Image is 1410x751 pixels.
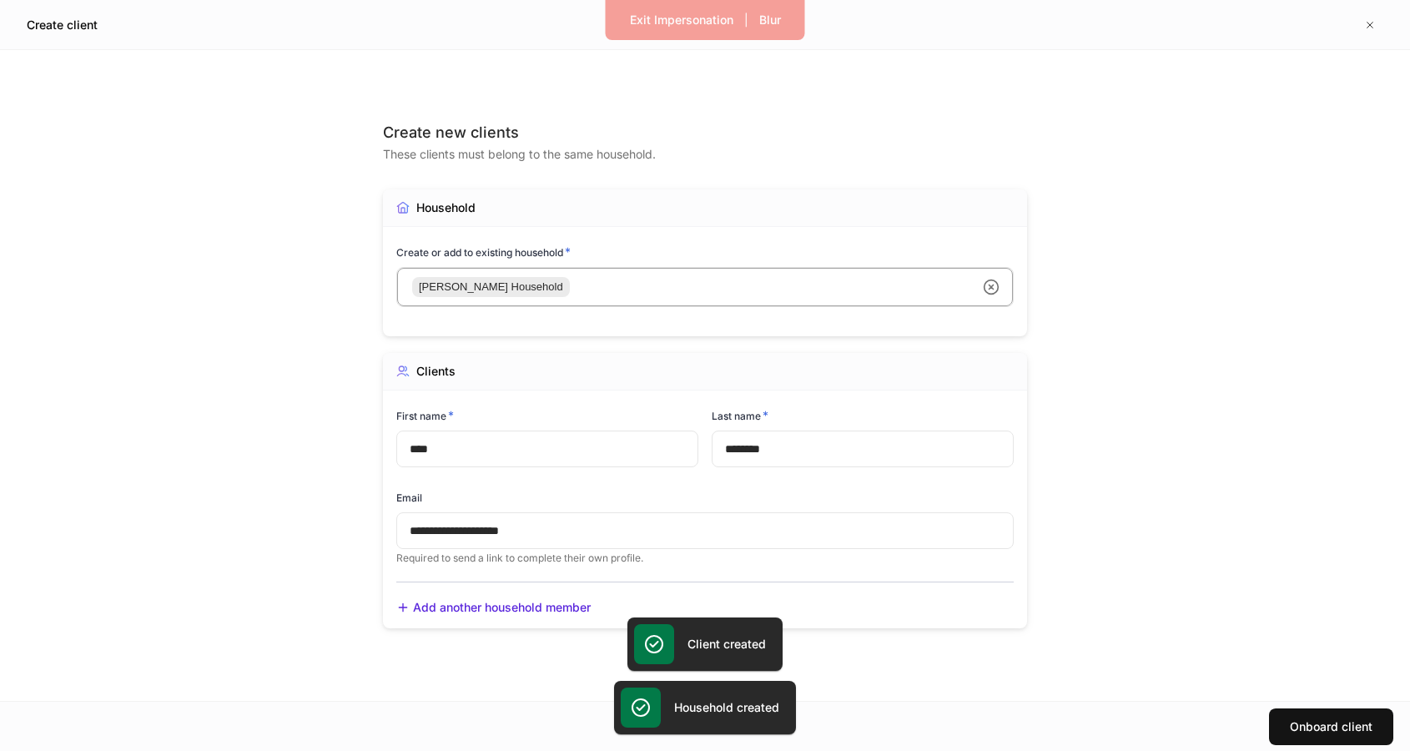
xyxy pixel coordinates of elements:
[396,244,571,260] h6: Create or add to existing household
[1290,718,1372,735] div: Onboard client
[687,636,766,653] h5: Client created
[619,7,744,33] button: Exit Impersonation
[396,552,1014,565] p: Required to send a link to complete their own profile.
[383,143,1027,163] div: These clients must belong to the same household.
[396,490,422,506] h6: Email
[416,363,456,380] div: Clients
[748,7,792,33] button: Blur
[27,17,98,33] h5: Create client
[712,407,768,424] h6: Last name
[383,123,1027,143] div: Create new clients
[1269,708,1393,745] button: Onboard client
[759,12,781,28] div: Blur
[396,599,591,617] button: Add another household member
[630,12,733,28] div: Exit Impersonation
[416,199,476,216] div: Household
[674,699,779,716] h5: Household created
[396,407,454,424] h6: First name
